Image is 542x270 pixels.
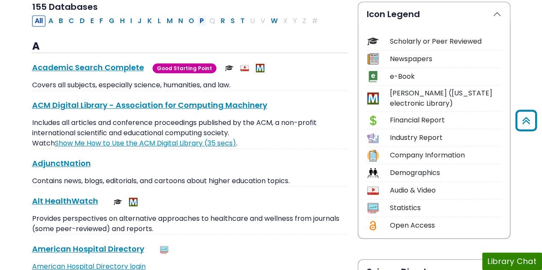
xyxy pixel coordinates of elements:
[367,167,379,179] img: Icon Demographics
[367,53,379,65] img: Icon Newspapers
[32,15,45,27] button: All
[135,15,144,27] button: Filter Results J
[55,138,236,148] a: Link opens in new window
[176,15,186,27] button: Filter Results N
[164,15,175,27] button: Filter Results M
[225,64,234,72] img: Scholarly or Peer Reviewed
[32,118,347,148] p: Includes all articles and conference proceedings published by the ACM, a non-profit international...
[145,15,155,27] button: Filter Results K
[390,168,501,178] div: Demographics
[390,88,501,109] div: [PERSON_NAME] ([US_STATE] electronic Library)
[32,196,98,206] a: Alt HealthWatch
[160,246,168,254] img: Statistics
[129,198,138,206] img: MeL (Michigan electronic Library)
[390,203,501,213] div: Statistics
[32,40,347,53] h3: A
[390,185,501,196] div: Audio & Video
[367,71,379,82] img: Icon e-Book
[367,150,379,161] img: Icon Company Information
[32,158,91,169] a: AdjunctNation
[32,176,347,186] p: Contains news, blogs, editorials, and cartoons about higher education topics.
[153,63,216,73] span: Good Starting Point
[106,15,117,27] button: Filter Results G
[155,15,164,27] button: Filter Results L
[367,92,379,104] img: Icon MeL (Michigan electronic Library)
[268,15,280,27] button: Filter Results W
[88,15,96,27] button: Filter Results E
[128,15,135,27] button: Filter Results I
[390,71,501,82] div: e-Book
[32,1,98,13] span: 155 Databases
[367,185,379,196] img: Icon Audio & Video
[367,36,379,47] img: Icon Scholarly or Peer Reviewed
[32,100,267,110] a: ACM Digital Library - Association for Computing Machinery
[390,54,501,64] div: Newspapers
[367,115,379,126] img: Icon Financial Report
[367,202,379,214] img: Icon Statistics
[197,15,207,27] button: Filter Results P
[390,150,501,160] div: Company Information
[186,15,197,27] button: Filter Results O
[367,132,379,144] img: Icon Industry Report
[482,252,542,270] button: Library Chat
[77,15,87,27] button: Filter Results D
[390,220,501,231] div: Open Access
[218,15,228,27] button: Filter Results R
[56,15,66,27] button: Filter Results B
[32,15,321,25] div: Alpha-list to filter by first letter of database name
[512,113,540,128] a: Back to Top
[117,15,127,27] button: Filter Results H
[32,243,144,254] a: American Hospital Directory
[228,15,237,27] button: Filter Results S
[240,64,249,72] img: Audio & Video
[114,198,122,206] img: Scholarly or Peer Reviewed
[368,220,378,231] img: Icon Open Access
[256,64,264,72] img: MeL (Michigan electronic Library)
[66,15,77,27] button: Filter Results C
[97,15,106,27] button: Filter Results F
[32,80,347,90] p: Covers all subjects, especially science, humanities, and law.
[238,15,247,27] button: Filter Results T
[32,214,347,234] p: Provides perspectives on alternative approaches to healthcare and wellness from journals (some pe...
[358,2,510,26] button: Icon Legend
[46,15,56,27] button: Filter Results A
[390,133,501,143] div: Industry Report
[32,62,144,73] a: Academic Search Complete
[390,115,501,125] div: Financial Report
[390,36,501,47] div: Scholarly or Peer Reviewed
